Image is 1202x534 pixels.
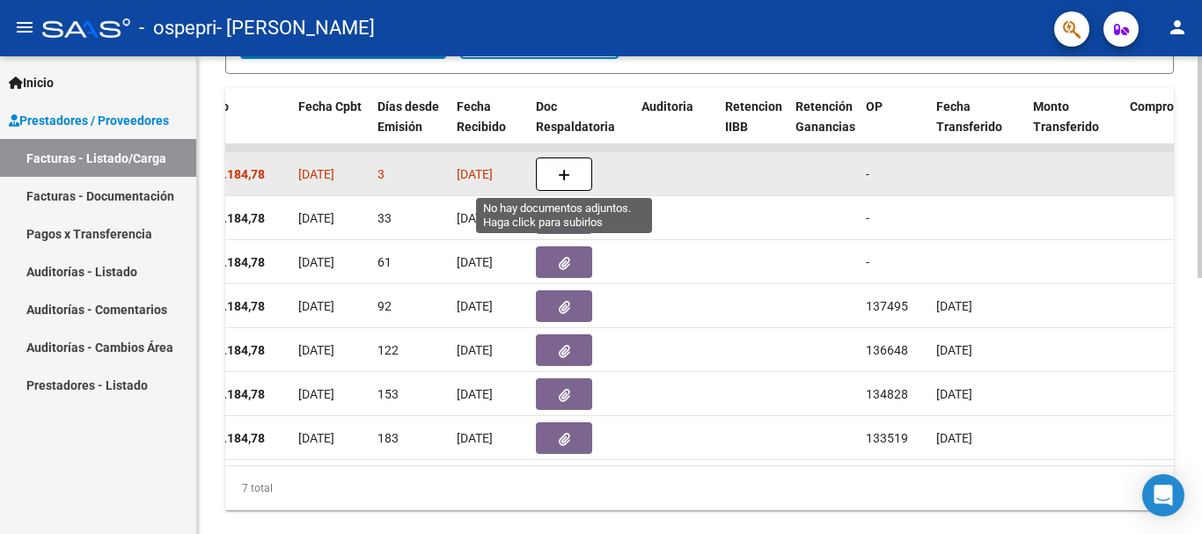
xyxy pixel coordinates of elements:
[859,88,929,165] datatable-header-cell: OP
[186,88,291,165] datatable-header-cell: Monto
[450,88,529,165] datatable-header-cell: Fecha Recibido
[377,299,392,313] span: 92
[377,211,392,225] span: 33
[866,343,908,357] span: 136648
[788,88,859,165] datatable-header-cell: Retención Ganancias
[1026,88,1123,165] datatable-header-cell: Monto Transferido
[377,343,399,357] span: 122
[193,167,265,181] strong: $ 369.184,78
[193,255,265,269] strong: $ 369.184,78
[377,387,399,401] span: 153
[457,343,493,357] span: [DATE]
[298,431,334,445] span: [DATE]
[298,99,362,113] span: Fecha Cpbt
[866,387,908,401] span: 134828
[457,299,493,313] span: [DATE]
[718,88,788,165] datatable-header-cell: Retencion IIBB
[298,255,334,269] span: [DATE]
[298,299,334,313] span: [DATE]
[866,167,869,181] span: -
[866,255,869,269] span: -
[866,99,883,113] span: OP
[929,88,1026,165] datatable-header-cell: Fecha Transferido
[634,88,718,165] datatable-header-cell: Auditoria
[377,167,385,181] span: 3
[536,99,615,134] span: Doc Respaldatoria
[866,299,908,313] span: 137495
[193,299,265,313] strong: $ 369.184,78
[725,99,782,134] span: Retencion IIBB
[377,431,399,445] span: 183
[14,17,35,38] mat-icon: menu
[193,387,265,401] strong: $ 369.184,78
[193,343,265,357] strong: $ 369.184,78
[193,431,265,445] strong: $ 369.184,78
[377,99,439,134] span: Días desde Emisión
[9,73,54,92] span: Inicio
[936,343,972,357] span: [DATE]
[457,387,493,401] span: [DATE]
[457,167,493,181] span: [DATE]
[457,255,493,269] span: [DATE]
[1142,474,1184,516] div: Open Intercom Messenger
[866,211,869,225] span: -
[298,343,334,357] span: [DATE]
[795,99,855,134] span: Retención Ganancias
[9,111,169,130] span: Prestadores / Proveedores
[370,88,450,165] datatable-header-cell: Días desde Emisión
[298,211,334,225] span: [DATE]
[1033,99,1099,134] span: Monto Transferido
[529,88,634,165] datatable-header-cell: Doc Respaldatoria
[457,211,493,225] span: [DATE]
[641,99,693,113] span: Auditoria
[225,466,1174,510] div: 7 total
[298,387,334,401] span: [DATE]
[936,387,972,401] span: [DATE]
[936,99,1002,134] span: Fecha Transferido
[1167,17,1188,38] mat-icon: person
[291,88,370,165] datatable-header-cell: Fecha Cpbt
[193,211,265,225] strong: $ 369.184,78
[457,431,493,445] span: [DATE]
[457,99,506,134] span: Fecha Recibido
[866,431,908,445] span: 133519
[298,167,334,181] span: [DATE]
[139,9,216,48] span: - ospepri
[216,9,375,48] span: - [PERSON_NAME]
[936,431,972,445] span: [DATE]
[936,299,972,313] span: [DATE]
[377,255,392,269] span: 61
